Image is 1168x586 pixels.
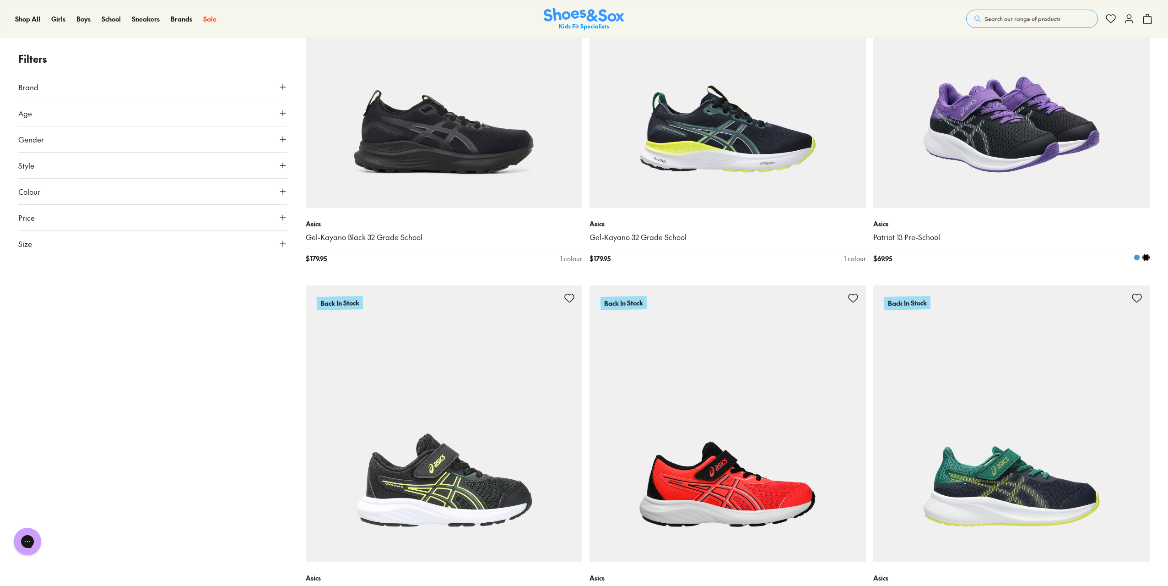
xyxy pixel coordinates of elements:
span: Sale [203,14,216,23]
span: Shop All [15,14,40,23]
a: Patriot 13 Pre-School [873,232,1150,242]
span: Sneakers [132,14,160,23]
div: 1 colour [560,254,582,263]
a: Sneakers [132,14,160,24]
a: Brands [171,14,192,24]
a: Shop All [15,14,40,24]
span: $ 179.95 [589,254,611,263]
p: Asics [306,573,582,583]
span: Colour [18,186,40,197]
span: Price [18,212,35,223]
span: Gender [18,134,44,145]
p: Asics [873,219,1150,229]
a: School [102,14,121,24]
button: Style [18,153,287,178]
a: Girls [51,14,65,24]
p: Asics [873,573,1150,583]
span: Size [18,238,32,249]
span: Girls [51,14,65,23]
button: Brand [18,74,287,100]
button: Size [18,231,287,257]
a: Back In Stock [589,285,866,562]
span: Age [18,108,32,119]
span: Search our range of products [985,15,1060,23]
span: Boys [76,14,91,23]
p: Asics [589,219,866,229]
span: $ 179.95 [306,254,327,263]
p: Filters [18,51,287,66]
p: Asics [589,573,866,583]
a: Back In Stock [873,285,1150,562]
iframe: Gorgias live chat messenger [9,525,46,559]
p: Back In Stock [600,296,647,310]
p: Asics [306,219,582,229]
button: Price [18,205,287,230]
button: Search our range of products [966,10,1098,28]
a: Sale [203,14,216,24]
p: Back In Stock [317,296,363,310]
p: Back In Stock [884,296,930,310]
a: Shoes & Sox [544,8,624,30]
span: Style [18,160,34,171]
button: Gender [18,126,287,152]
a: Boys [76,14,91,24]
button: Colour [18,179,287,204]
span: $ 69.95 [873,254,892,263]
button: Age [18,100,287,126]
img: SNS_Logo_Responsive.svg [544,8,624,30]
span: Brand [18,82,38,93]
a: Gel-Kayano Black 32 Grade School [306,232,582,242]
div: 1 colour [844,254,866,263]
a: Gel-Kayano 32 Grade School [589,232,866,242]
span: School [102,14,121,23]
span: Brands [171,14,192,23]
a: Back In Stock [306,285,582,562]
